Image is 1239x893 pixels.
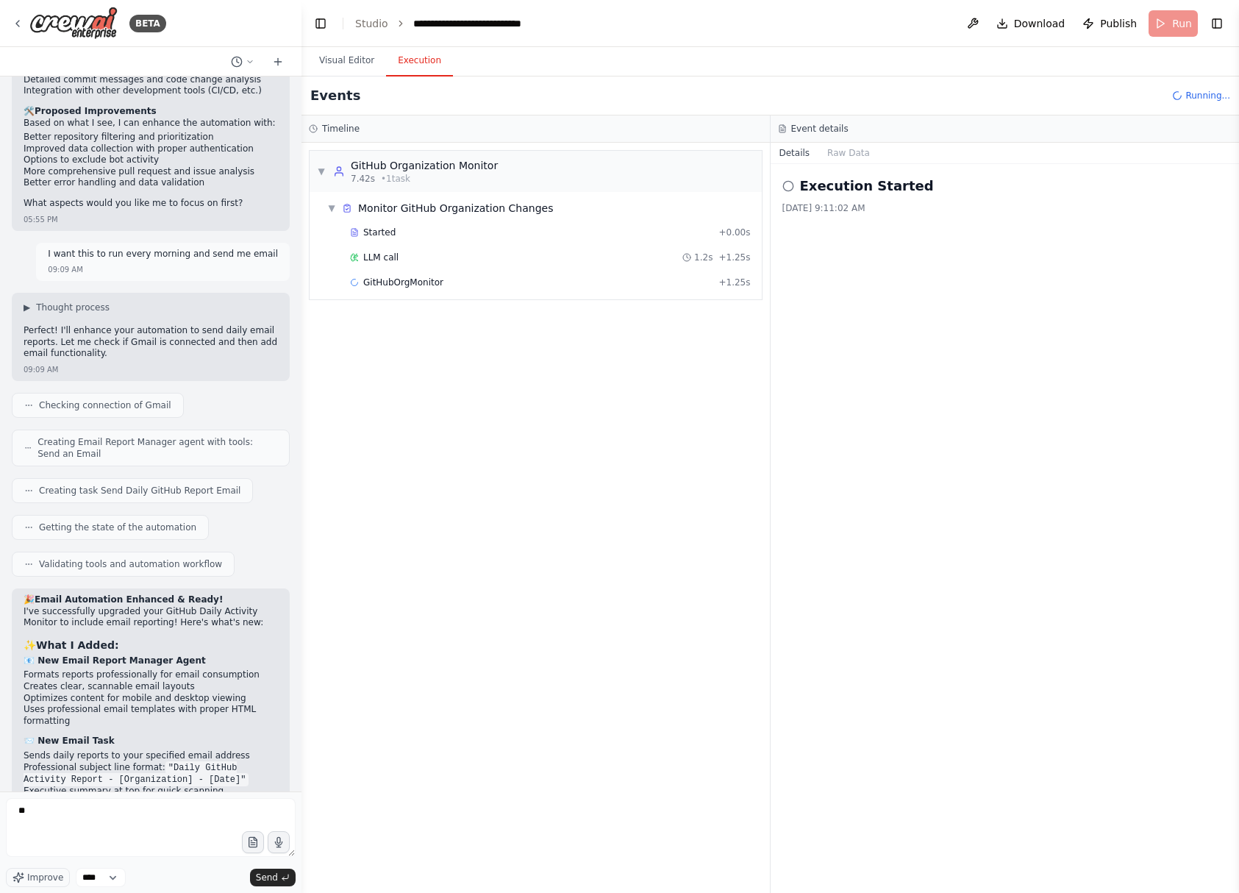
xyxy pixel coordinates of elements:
[351,173,375,185] span: 7.42s
[250,869,296,886] button: Send
[48,249,278,260] p: I want this to run every morning and send me email
[24,693,278,705] li: Optimizes content for mobile and desktop viewing
[24,177,278,189] li: Better error handling and data validation
[24,106,278,118] h2: 🛠
[782,202,1228,214] div: [DATE] 9:11:02 AM
[355,18,388,29] a: Studio
[38,436,277,460] span: Creating Email Report Manager agent with tools: Send an Email
[990,10,1071,37] button: Download
[225,53,260,71] button: Switch to previous chat
[24,681,278,693] li: Creates clear, scannable email layouts
[27,872,63,883] span: Improve
[35,594,223,605] strong: Email Automation Enhanced & Ready!
[24,762,278,786] li: Professional subject line format:
[24,302,30,313] span: ▶
[358,201,553,216] div: Monitor GitHub Organization Changes
[363,252,399,263] span: LLM call
[268,831,290,853] button: Click to speak your automation idea
[24,736,115,746] strong: 📨 New Email Task
[791,123,849,135] h3: Event details
[256,872,278,883] span: Send
[24,74,278,86] li: Detailed commit messages and code change analysis
[818,143,879,163] button: Raw Data
[1185,90,1230,102] span: Running...
[24,655,206,666] strong: 📧 New Email Report Manager Agent
[307,46,386,77] button: Visual Editor
[24,198,278,210] p: What aspects would you like me to focus on first?
[39,522,196,533] span: Getting the state of the automation
[24,606,278,629] p: I've successfully upgraded your GitHub Daily Activity Monitor to include email reporting! Here's ...
[363,227,396,238] span: Started
[24,761,249,786] code: "Daily GitHub Activity Report - [Organization] - [Date]"
[24,638,278,652] h3: ✨
[36,302,110,313] span: Thought process
[24,302,110,313] button: ▶Thought process
[327,202,336,214] span: ▼
[363,277,443,288] span: GitHubOrgMonitor
[24,594,278,606] h2: 🎉
[1100,16,1137,31] span: Publish
[266,53,290,71] button: Start a new chat
[24,143,278,155] li: Improved data collection with proper authentication
[36,639,119,651] strong: What I Added:
[129,15,166,32] div: BETA
[24,154,278,166] li: Options to exclude bot activity
[24,325,278,360] p: Perfect! I'll enhance your automation to send daily email reports. Let me check if Gmail is conne...
[48,264,82,275] div: 09:09 AM
[1076,10,1143,37] button: Publish
[771,143,819,163] button: Details
[35,106,157,116] strong: Proposed Improvements
[800,176,934,196] h2: Execution Started
[24,214,58,225] div: 05:55 PM
[1014,16,1065,31] span: Download
[310,85,360,106] h2: Events
[39,399,171,411] span: Checking connection of Gmail
[29,7,118,40] img: Logo
[381,173,410,185] span: • 1 task
[24,786,278,797] li: Executive summary at top for quick scanning
[718,252,750,263] span: + 1.25s
[39,485,240,497] span: Creating task Send Daily GitHub Report Email
[24,750,278,762] li: Sends daily reports to your specified email address
[317,166,326,177] span: ▼
[355,16,553,31] nav: breadcrumb
[310,13,331,34] button: Hide left sidebar
[24,704,278,727] li: Uses professional email templates with proper HTML formatting
[242,831,264,853] button: Upload files
[6,868,70,887] button: Improve
[24,118,278,129] p: Based on what I see, I can enhance the automation with:
[24,132,278,143] li: Better repository filtering and prioritization
[24,669,278,681] li: Formats reports professionally for email consumption
[718,277,750,288] span: + 1.25s
[718,227,750,238] span: + 0.00s
[24,166,278,178] li: More comprehensive pull request and issue analysis
[24,364,58,375] div: 09:09 AM
[1207,13,1227,34] button: Show right sidebar
[694,252,713,263] span: 1.2s
[351,158,498,173] div: GitHub Organization Monitor
[386,46,453,77] button: Execution
[322,123,360,135] h3: Timeline
[39,558,222,570] span: Validating tools and automation workflow
[24,85,278,97] li: Integration with other development tools (CI/CD, etc.)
